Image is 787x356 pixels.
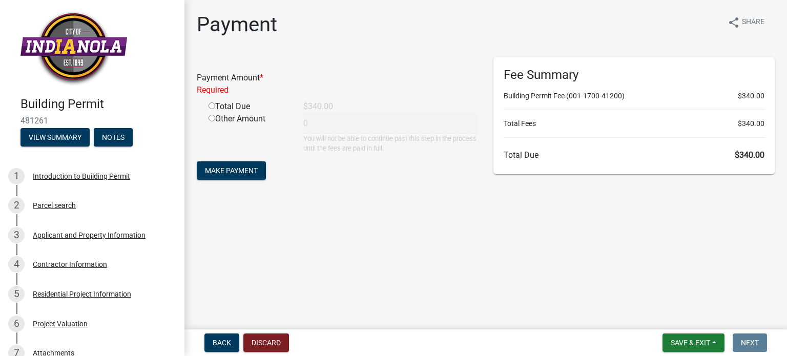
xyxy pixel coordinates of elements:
[662,333,724,352] button: Save & Exit
[197,84,478,96] div: Required
[189,72,486,96] div: Payment Amount
[20,11,127,86] img: City of Indianola, Iowa
[20,128,90,146] button: View Summary
[33,290,131,298] div: Residential Project Information
[197,12,277,37] h1: Payment
[504,91,764,101] li: Building Permit Fee (001-1700-41200)
[504,118,764,129] li: Total Fees
[20,116,164,125] span: 481261
[204,333,239,352] button: Back
[742,16,764,29] span: Share
[738,118,764,129] span: $340.00
[33,202,76,209] div: Parcel search
[728,16,740,29] i: share
[719,12,773,32] button: shareShare
[33,173,130,180] div: Introduction to Building Permit
[738,91,764,101] span: $340.00
[94,128,133,146] button: Notes
[8,286,25,302] div: 5
[20,134,90,142] wm-modal-confirm: Summary
[8,316,25,332] div: 6
[33,261,107,268] div: Contractor Information
[671,339,710,347] span: Save & Exit
[213,339,231,347] span: Back
[33,232,146,239] div: Applicant and Property Information
[504,150,764,160] h6: Total Due
[243,333,289,352] button: Discard
[735,150,764,160] span: $340.00
[33,320,88,327] div: Project Valuation
[8,227,25,243] div: 3
[8,197,25,214] div: 2
[201,100,296,113] div: Total Due
[8,256,25,273] div: 4
[741,339,759,347] span: Next
[94,134,133,142] wm-modal-confirm: Notes
[8,168,25,184] div: 1
[20,97,176,112] h4: Building Permit
[201,113,296,153] div: Other Amount
[504,68,764,82] h6: Fee Summary
[205,166,258,175] span: Make Payment
[197,161,266,180] button: Make Payment
[733,333,767,352] button: Next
